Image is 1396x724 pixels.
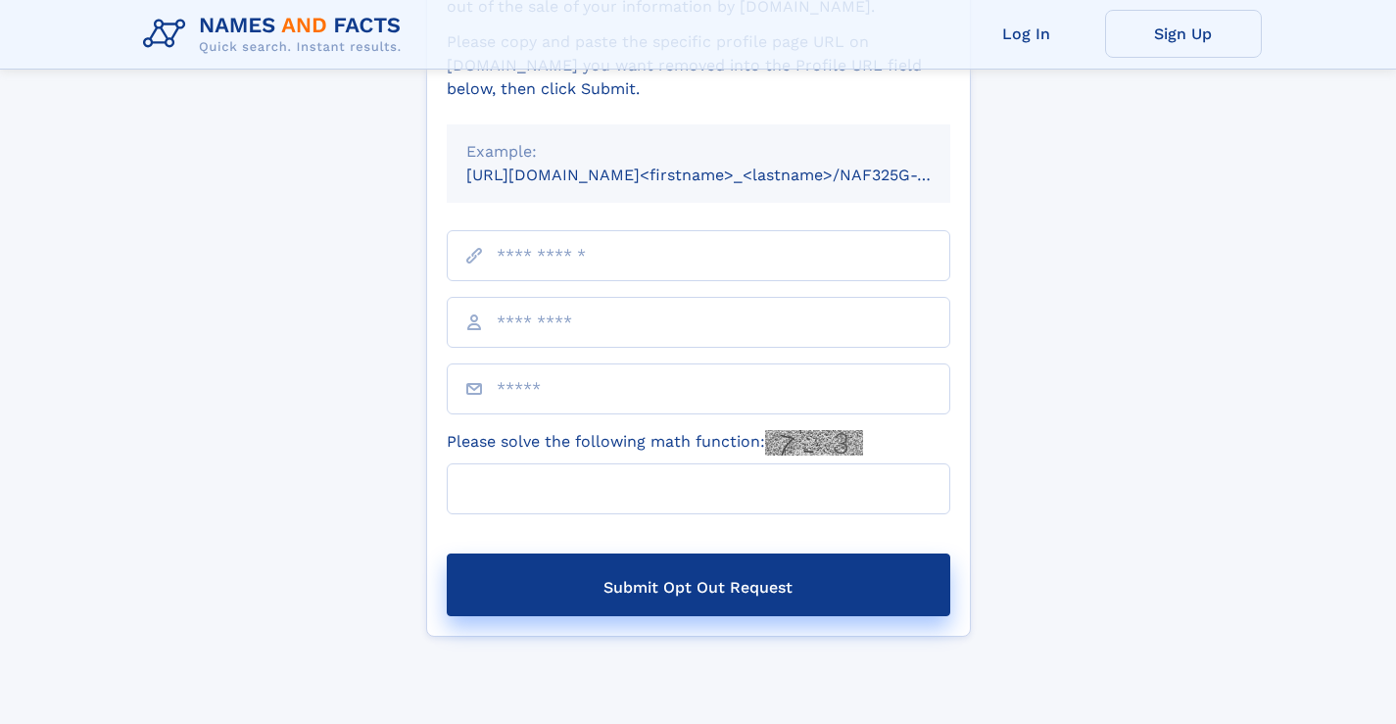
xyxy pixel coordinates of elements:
[135,8,417,61] img: Logo Names and Facts
[466,166,987,184] small: [URL][DOMAIN_NAME]<firstname>_<lastname>/NAF325G-xxxxxxxx
[466,140,931,164] div: Example:
[447,430,863,456] label: Please solve the following math function:
[1105,10,1262,58] a: Sign Up
[948,10,1105,58] a: Log In
[447,554,950,616] button: Submit Opt Out Request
